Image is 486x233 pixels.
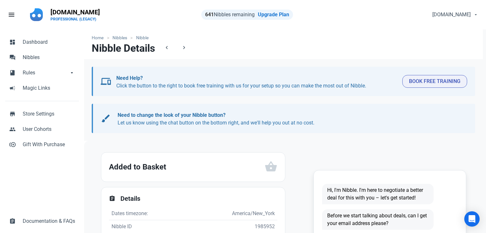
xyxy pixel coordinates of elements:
[9,38,16,45] span: dashboard
[101,113,111,124] span: brush
[432,11,471,19] span: [DOMAIN_NAME]
[5,214,79,229] a: assignmentDocumentation & FAQs
[9,69,16,75] span: book
[23,69,69,77] span: Rules
[427,8,482,21] button: [DOMAIN_NAME]
[23,217,75,225] span: Documentation & FAQs
[120,195,277,202] h2: Details
[23,38,75,46] span: Dashboard
[5,106,79,122] a: storeStore Settings
[176,42,192,54] a: chevron_right
[159,42,175,54] a: chevron_left
[322,184,434,204] span: Hi, I'm Nibble. I'm here to negotiate a better deal for this with you – let's get started!
[23,141,75,148] span: Gift With Purchase
[109,207,159,220] td: Dates timezone:
[109,161,265,173] h2: Added to Basket
[23,110,75,118] span: Store Settings
[101,76,111,86] span: devices
[23,54,75,61] span: Nibbles
[92,42,155,54] h1: Nibble Details
[181,44,187,51] span: chevron_right
[9,54,16,60] span: forum
[402,75,467,88] button: Book Free Training
[84,29,483,42] nav: breadcrumbs
[92,34,107,41] a: Home
[258,11,289,18] a: Upgrade Plan
[9,110,16,117] span: store
[159,207,277,220] td: America/New_York
[9,125,16,132] span: people
[9,141,16,147] span: control_point_duplicate
[5,50,79,65] a: forumNibbles
[5,34,79,50] a: dashboardDashboard
[116,74,397,90] p: Click the button to the right to book free training with us for your setup so you can make the mo...
[164,44,170,51] span: chevron_left
[265,160,277,173] span: shopping_basket
[409,78,460,85] span: Book Free Training
[50,17,100,22] p: PROFESSIONAL (LEGACY)
[5,65,79,80] a: bookRulesarrow_drop_down
[23,125,75,133] span: User Cohorts
[9,84,16,91] span: campaign
[322,209,434,230] span: Before we start talking about deals, can I get your email address please?
[47,5,104,24] a: [DOMAIN_NAME]PROFESSIONAL (LEGACY)
[5,80,79,96] a: campaignMagic Links
[5,122,79,137] a: peopleUser Cohorts
[205,11,214,18] strong: 641
[23,84,75,92] span: Magic Links
[8,11,15,19] span: menu
[109,34,131,41] a: Nibbles
[116,75,143,81] b: Need Help?
[109,195,115,202] span: assignment
[118,112,226,118] b: Need to change the look of your Nibble button?
[69,69,75,75] span: arrow_drop_down
[118,111,461,127] p: Let us know using the chat button on the bottom right, and we'll help you out at no cost.
[50,8,100,17] p: [DOMAIN_NAME]
[464,211,480,227] div: Open Intercom Messenger
[5,137,79,152] a: control_point_duplicateGift With Purchase
[205,11,255,18] span: Nibbles remaining
[9,217,16,224] span: assignment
